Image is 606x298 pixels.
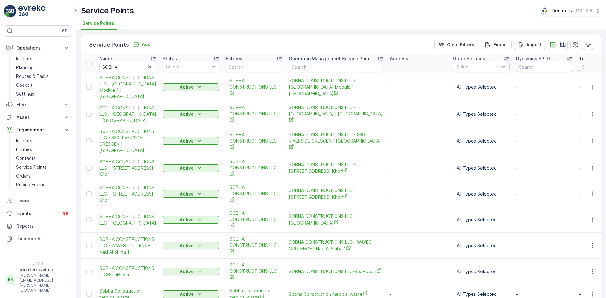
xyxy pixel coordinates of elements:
[226,62,282,72] input: Search
[16,45,59,51] p: Operations
[180,268,194,275] p: Active
[456,64,500,70] p: Select
[387,181,450,207] td: -
[16,127,59,133] p: Engagement
[457,191,506,197] p: All Types Selected
[387,155,450,181] td: -
[516,138,573,144] p: -
[229,78,279,97] span: SOBHA CONSTRUCTIONS LLC
[390,56,408,62] p: Address
[4,124,72,136] button: Engagement
[16,223,69,229] p: Reports
[180,84,194,90] p: Active
[289,213,383,226] a: SOBHA CONSTRUCTIONS LLC - Jumeirah Lakes Towers
[4,266,72,293] button: RRrenuterra.admin[PERSON_NAME][EMAIL_ADDRESS][PERSON_NAME][DOMAIN_NAME]
[16,182,46,188] p: Pricing Engine
[142,41,151,48] p: Add
[82,20,114,26] span: Service Points
[229,104,279,124] span: SOBHA CONSTRUCTIONS LLC
[99,265,156,278] span: SOBHA CONSTRUCTIONS LLC-SeaHaven
[163,110,219,118] button: Active
[99,128,156,154] a: SOBHA CONSTRUCTIONS LLC - 330 RIVERSIDE CRESCEN | Ras Al Khor
[16,64,34,71] p: Planning
[99,159,156,178] a: SOBHA CONSTRUCTIONS LLC - 310 RIVERSIDE CRESCENT | Rasl Al Khor
[289,268,383,275] span: SOBHA CONSTRUCTIONS LLC-SeaHaven
[516,217,573,223] p: -
[457,165,506,171] p: All Types Selected
[14,136,72,145] a: Insights
[229,158,279,178] a: SOBHA CONSTRUCTIONS LLC
[99,213,156,226] span: SOBHA CONSTRUCTIONS LLC - [GEOGRAPHIC_DATA]
[457,84,506,90] p: All Types Selected
[99,213,156,226] a: SOBHA CONSTRUCTIONS LLC - Jumeirah Lakes Towers
[20,273,67,293] p: [PERSON_NAME][EMAIL_ADDRESS][PERSON_NAME][DOMAIN_NAME]
[14,180,72,189] a: Pricing Engine
[516,111,573,117] p: -
[289,78,383,97] a: SOBHA CONSTRUCTIONS LLC - RIVERSIDE CRESCENT Module 1 | Ras Al Khor
[86,243,92,248] div: Toggle Row Selected
[229,184,279,203] span: SOBHA CONSTRUCTIONS LLC
[289,161,383,174] span: SOBHA CONSTRUCTIONS LLC - [STREET_ADDRESS] Khor
[289,291,383,297] span: Sobha Construction medical waste
[81,6,134,16] p: Service Points
[16,236,69,242] p: Documents
[99,159,156,178] span: SOBHA CONSTRUCTIONS LLC - [STREET_ADDRESS] Khor
[457,268,506,275] p: All Types Selected
[457,217,506,223] p: All Types Selected
[289,62,383,72] input: Search
[289,239,383,252] span: SOBHA CONSTRUCTIONS LLC - WAVES OPULENCE | Nad Al Shiba 1
[16,102,59,108] p: Fleet
[16,82,33,88] p: Cockpit
[4,195,72,207] a: Users
[86,85,92,90] div: Toggle Row Selected
[130,41,153,48] button: Add
[514,40,545,50] button: Import
[447,42,474,48] p: Clear Filters
[63,211,68,216] p: 99
[86,217,92,222] div: Toggle Row Selected
[99,74,156,100] span: SOBHA CONSTRUCTIONS LLC - [GEOGRAPHIC_DATA] Module 1 | [GEOGRAPHIC_DATA]
[163,242,219,249] button: Active
[16,164,47,170] p: Service Points
[289,213,383,226] span: SOBHA CONSTRUCTIONS LLC - [GEOGRAPHIC_DATA]
[5,275,15,285] div: RR
[14,145,72,154] a: Entities
[180,191,194,197] p: Active
[16,137,32,144] p: Insights
[163,190,219,198] button: Active
[16,198,69,204] p: Users
[229,131,279,151] a: SOBHA CONSTRUCTIONS LLC
[163,83,219,91] button: Active
[16,173,31,179] p: Orders
[14,72,72,81] a: Routes & Tasks
[387,233,450,259] td: -
[18,5,45,18] img: logo_light-DOdMpM7g.png
[552,8,573,14] p: Renuterra
[99,105,156,124] span: SOBHA CONSTRUCTIONS LLC - [GEOGRAPHIC_DATA] | [GEOGRAPHIC_DATA]
[180,111,194,117] p: Active
[229,236,279,255] a: SOBHA CONSTRUCTIONS LLC
[229,262,279,281] span: SOBHA CONSTRUCTIONS LLC
[86,292,92,297] div: Toggle Row Selected
[61,28,68,33] p: ⌘B
[20,266,67,273] p: renuterra.admin
[99,236,156,255] span: SOBHA CONSTRUCTIONS LLC - WAVES OPULENCE | Nad Al Shiba 1
[86,191,92,196] div: Toggle Row Selected
[14,63,72,72] a: Planning
[16,91,34,97] p: Settings
[387,127,450,155] td: -
[14,172,72,180] a: Orders
[163,164,219,172] button: Active
[289,131,383,151] a: SOBHA CONSTRUCTIONS LLC - 330 RIVERSIDE CRESCEN | Ras Al Khor
[14,154,72,163] a: Contacts
[387,101,450,127] td: -
[180,291,194,297] p: Active
[4,232,72,245] a: Documents
[14,163,72,172] a: Service Points
[289,187,383,200] span: SOBHA CONSTRUCTIONS LLC - [STREET_ADDRESS] Khor
[229,210,279,229] a: SOBHA CONSTRUCTIONS LLC
[516,56,550,62] p: Dynamics SP ID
